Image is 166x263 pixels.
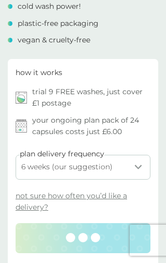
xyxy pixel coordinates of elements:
p: your ongoing plan pack of 24 capsules costs just £6.00 [32,114,150,138]
p: plastic-free packaging [18,18,99,29]
h3: how it works [16,67,62,78]
p: cold wash power! [18,1,81,12]
p: vegan & cruelty-free [18,34,90,46]
label: plan delivery frequency [20,148,104,159]
p: not sure how often you’d like a delivery? [16,190,150,213]
p: trial 9 FREE washes, just cover £1 postage [32,86,150,109]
